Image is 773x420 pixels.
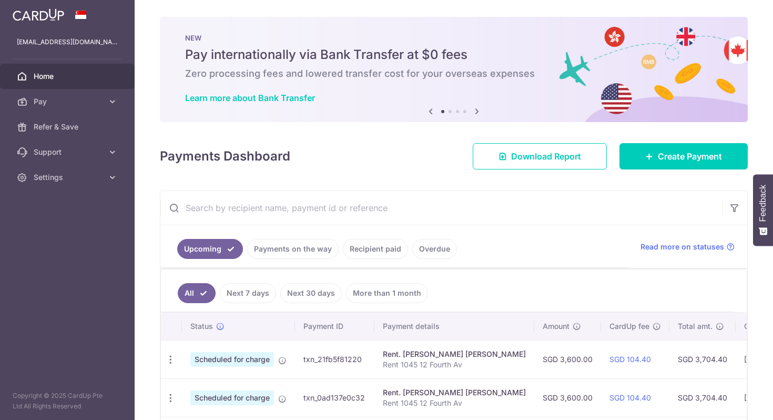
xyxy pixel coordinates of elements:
[383,359,526,370] p: Rent 1045 12 Fourth Av
[640,242,724,252] span: Read more on statuses
[295,378,374,417] td: txn_0ad137e0c32
[34,71,103,82] span: Home
[374,313,534,340] th: Payment details
[295,313,374,340] th: Payment ID
[609,321,649,332] span: CardUp fee
[295,340,374,378] td: txn_21fb5f81220
[473,143,607,169] a: Download Report
[511,150,581,163] span: Download Report
[160,191,722,225] input: Search by recipient name, payment id or reference
[346,283,428,303] a: More than 1 month
[412,239,457,259] a: Overdue
[534,340,601,378] td: SGD 3,600.00
[753,174,773,246] button: Feedback - Show survey
[17,37,118,47] p: [EMAIL_ADDRESS][DOMAIN_NAME]
[34,147,103,157] span: Support
[185,46,723,63] h5: Pay internationally via Bank Transfer at $0 fees
[658,150,722,163] span: Create Payment
[220,283,276,303] a: Next 7 days
[13,8,64,21] img: CardUp
[609,393,651,402] a: SGD 104.40
[383,387,526,398] div: Rent. [PERSON_NAME] [PERSON_NAME]
[534,378,601,417] td: SGD 3,600.00
[758,185,768,222] span: Feedback
[609,355,651,364] a: SGD 104.40
[34,122,103,132] span: Refer & Save
[185,93,315,103] a: Learn more about Bank Transfer
[669,378,736,417] td: SGD 3,704.40
[280,283,342,303] a: Next 30 days
[247,239,339,259] a: Payments on the way
[178,283,216,303] a: All
[669,340,736,378] td: SGD 3,704.40
[190,352,274,367] span: Scheduled for charge
[160,17,748,122] img: Bank transfer banner
[343,239,408,259] a: Recipient paid
[34,96,103,107] span: Pay
[383,398,526,408] p: Rent 1045 12 Fourth Av
[34,172,103,183] span: Settings
[185,67,723,80] h6: Zero processing fees and lowered transfer cost for your overseas expenses
[190,391,274,405] span: Scheduled for charge
[640,242,735,252] a: Read more on statuses
[185,34,723,42] p: NEW
[177,239,243,259] a: Upcoming
[619,143,748,169] a: Create Payment
[543,321,569,332] span: Amount
[190,321,213,332] span: Status
[383,349,526,359] div: Rent. [PERSON_NAME] [PERSON_NAME]
[160,147,290,166] h4: Payments Dashboard
[678,321,713,332] span: Total amt.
